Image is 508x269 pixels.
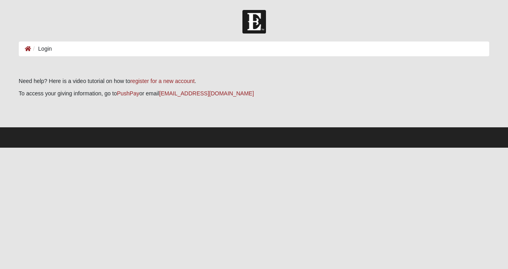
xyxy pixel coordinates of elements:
[19,77,489,85] p: Need help? Here is a video tutorial on how to .
[31,45,52,53] li: Login
[117,90,139,97] a: PushPay
[19,89,489,98] p: To access your giving information, go to or email
[242,10,266,34] img: Church of Eleven22 Logo
[159,90,254,97] a: [EMAIL_ADDRESS][DOMAIN_NAME]
[130,78,194,84] a: register for a new account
